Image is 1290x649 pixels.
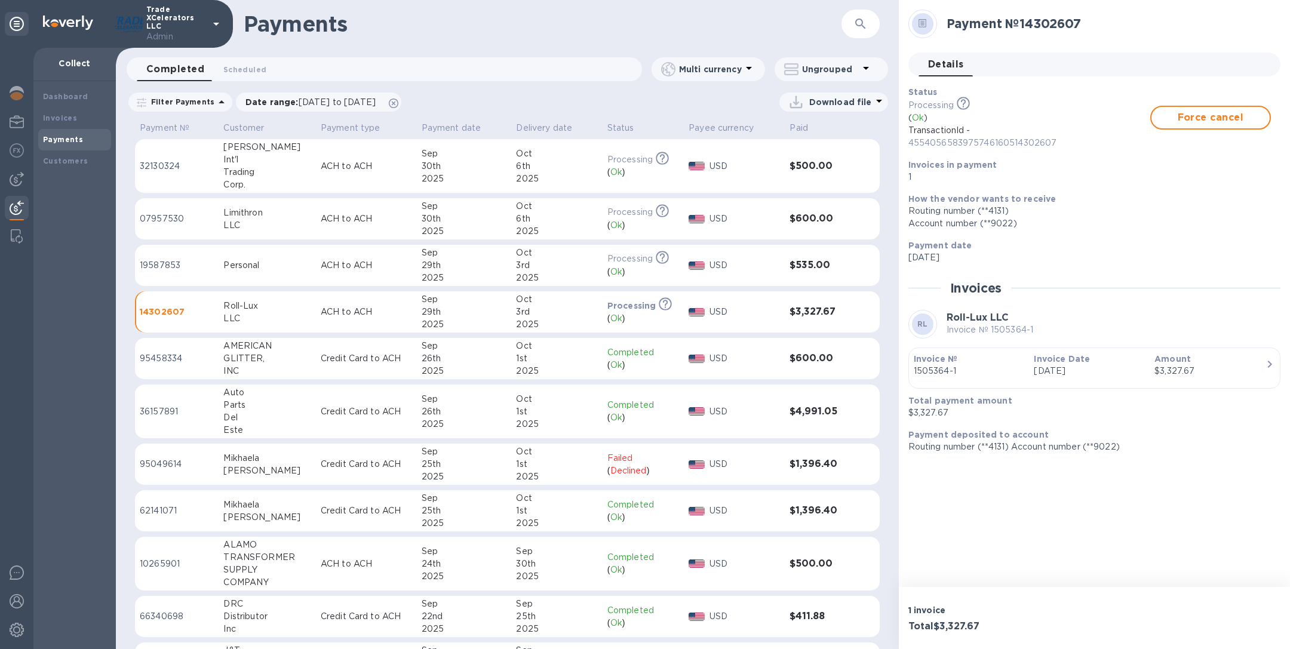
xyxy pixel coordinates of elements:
p: Ungrouped [802,63,859,75]
div: 2025 [422,570,507,583]
div: Account number (**9022) [908,217,1271,230]
span: Payment № [140,122,205,134]
p: 66340698 [140,610,214,623]
p: Download file [809,96,872,108]
h2: Invoices [950,281,1002,296]
b: Dashboard [43,92,88,101]
span: Paid [790,122,824,134]
p: USD [709,352,781,365]
div: Roll-Lux [223,300,311,312]
img: USD [689,162,705,170]
b: Invoice № [914,354,957,364]
p: ACH to ACH [321,160,412,173]
div: ALAMO [223,539,311,551]
div: Sep [422,492,507,505]
div: Mikhaela [223,452,311,465]
div: 2025 [516,272,597,284]
p: 36157891 [140,405,214,418]
h3: $4,991.05 [790,406,853,417]
div: Parts [223,399,311,411]
p: ACH to ACH [321,558,412,570]
div: 2025 [516,173,597,185]
div: 1st [516,405,597,418]
div: ( ) [607,219,679,232]
b: Roll-Lux LLC [947,312,1009,323]
img: My Profile [10,115,24,129]
p: Ok [610,312,622,325]
div: 2025 [422,365,507,377]
span: Scheduled [223,63,266,76]
p: [DATE] [908,251,1271,264]
div: 6th [516,213,597,225]
div: 2025 [516,623,597,635]
div: 2025 [422,225,507,238]
p: Completed [607,346,679,359]
div: Oct [516,393,597,405]
div: Auto [223,386,311,399]
p: Credit Card to ACH [321,505,412,517]
p: Trade XCelerators LLC [146,5,206,43]
div: Oct [516,340,597,352]
div: 2025 [422,517,507,530]
p: Multi currency [679,63,742,75]
div: Unpin categories [5,12,29,36]
div: Del [223,411,311,424]
p: 07957530 [140,213,214,225]
div: 25th [422,505,507,517]
h3: $411.88 [790,611,853,622]
div: Distributor [223,610,311,623]
p: Processing [908,99,954,112]
div: Sep [516,545,597,558]
div: ( ) [607,511,679,524]
p: ACH to ACH [321,259,412,272]
p: 4554056583975746160514302607 [908,137,1150,149]
div: 1st [516,505,597,517]
p: Ok [610,166,622,179]
div: Inc [223,623,311,635]
p: Ok [610,511,622,524]
div: ( ) [607,266,679,278]
div: Sep [516,598,597,610]
p: $3,327.67 [908,407,1271,419]
img: USD [689,215,705,223]
p: Failed [607,452,679,465]
div: $3,327.67 [1154,365,1266,377]
div: ( ) [607,564,679,576]
div: Personal [223,259,311,272]
div: 24th [422,558,507,570]
div: Oct [516,247,597,259]
p: [DATE] [1034,365,1145,377]
p: ACH to ACH [321,306,412,318]
p: Ok [610,564,622,576]
p: Declined [610,465,647,477]
b: Total payment amount [908,396,1012,405]
p: Ok [610,411,622,424]
p: Payment type [321,122,380,134]
button: Force cancel [1150,106,1271,130]
img: Logo [43,16,93,30]
div: 2025 [516,318,597,331]
span: Payment type [321,122,396,134]
div: 1st [516,352,597,365]
p: Completed [607,551,679,564]
p: Processing [607,300,656,312]
b: RL [917,319,928,328]
div: 2025 [516,570,597,583]
img: USD [689,308,705,316]
div: 2025 [516,225,597,238]
div: Sep [422,393,507,405]
div: 2025 [422,318,507,331]
div: 29th [422,259,507,272]
p: Filter Payments [146,97,214,107]
p: Completed [607,399,679,411]
div: LLC [223,219,311,232]
div: Oct [516,492,597,505]
p: Completed [607,499,679,511]
div: Sep [422,147,507,160]
p: ACH to ACH [321,213,412,225]
div: Sep [422,200,507,213]
img: USD [689,613,705,621]
span: Delivery date [516,122,588,134]
div: SUPPLY [223,564,311,576]
p: Ok [610,617,622,629]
